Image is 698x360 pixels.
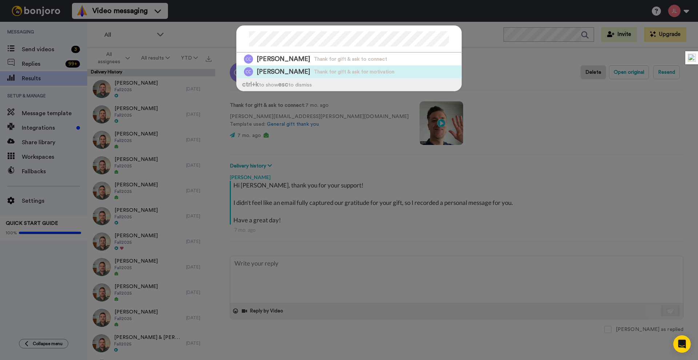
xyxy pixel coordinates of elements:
span: ctrl +k [242,81,259,88]
img: Image of Chelsey Chen [244,54,253,64]
span: [PERSON_NAME] [257,67,310,76]
a: Image of Chelsey Chen[PERSON_NAME]Thank for gift & ask for motivation [237,65,461,78]
a: Image of Chelsey Chen[PERSON_NAME]Thank for gift & ask to connect [237,53,461,65]
span: Thank for gift & ask for motivation [314,68,394,76]
span: [PERSON_NAME] [257,54,310,64]
span: Thank for gift & ask to connect [314,56,387,63]
img: Image of Chelsey Chen [244,67,253,76]
div: Open Intercom Messenger [673,335,691,353]
span: esc [278,81,288,88]
div: to show to dismiss [237,78,461,91]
